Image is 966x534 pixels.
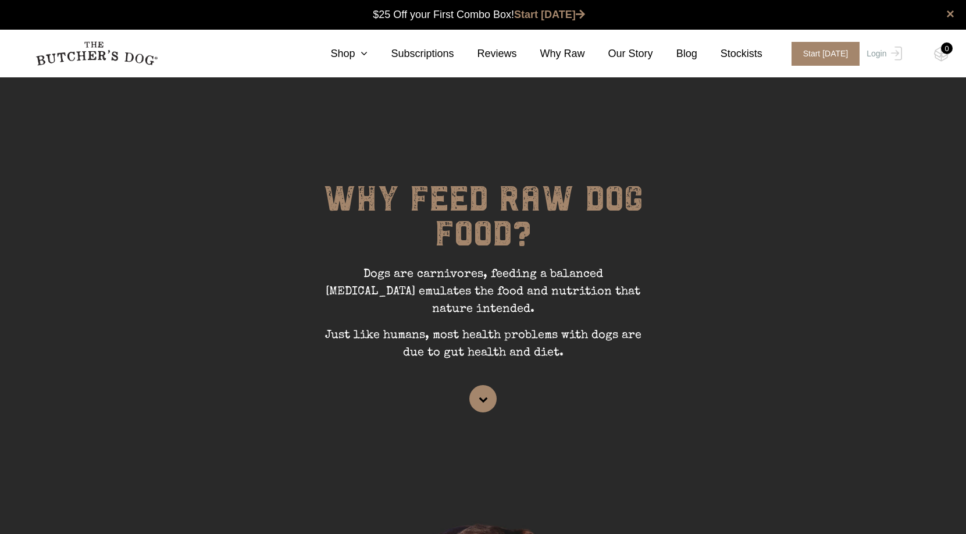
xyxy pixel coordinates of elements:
a: Login [864,42,901,66]
span: Start [DATE] [792,42,860,66]
a: Start [DATE] [514,9,585,20]
h1: WHY FEED RAW DOG FOOD? [309,181,658,266]
a: Reviews [454,46,517,62]
a: Blog [653,46,697,62]
a: Why Raw [517,46,585,62]
img: TBD_Cart-Empty.png [934,47,949,62]
a: Subscriptions [368,46,454,62]
div: 0 [941,42,953,54]
a: close [946,7,954,21]
p: Dogs are carnivores, feeding a balanced [MEDICAL_DATA] emulates the food and nutrition that natur... [309,266,658,327]
p: Just like humans, most health problems with dogs are due to gut health and diet. [309,327,658,371]
a: Stockists [697,46,762,62]
a: Our Story [585,46,653,62]
a: Shop [307,46,368,62]
a: Start [DATE] [780,42,864,66]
